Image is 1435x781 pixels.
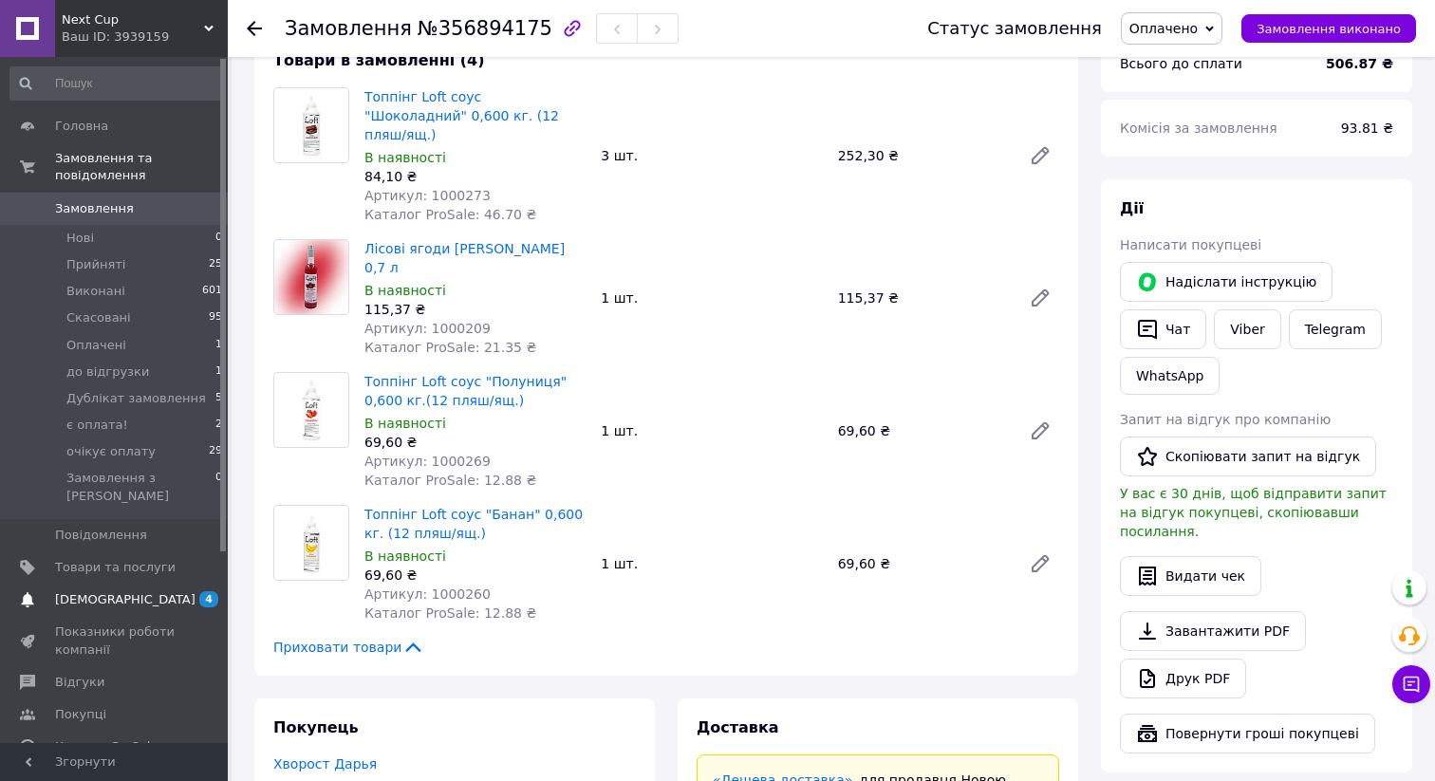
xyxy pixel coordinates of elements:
span: Замовлення [285,17,412,40]
a: Лісові ягоди [PERSON_NAME] 0,7 л [364,241,565,275]
div: 84,10 ₴ [364,167,586,186]
span: В наявності [364,416,446,431]
span: Головна [55,118,108,135]
span: 95 [209,309,222,326]
span: Відгуки [55,674,104,691]
span: Товари та послуги [55,559,176,576]
span: 29 [209,443,222,460]
span: 0 [215,470,222,504]
span: 601 [202,283,222,300]
span: є оплата! [66,417,128,434]
img: Лісові ягоди Сироп Лофт 0,7 л [274,240,348,314]
button: Замовлення виконано [1241,14,1416,43]
a: Друк PDF [1120,659,1246,698]
div: 69,60 ₴ [830,418,1014,444]
span: очікує оплату [66,443,156,460]
a: Редагувати [1021,412,1059,450]
div: 1 шт. [593,550,829,577]
span: [DEMOGRAPHIC_DATA] [55,591,196,608]
div: Статус замовлення [927,19,1102,38]
a: Топпінг Loft соус "Полуниця" 0,600 кг.(12 пляш/ящ.) [364,374,567,408]
a: Редагувати [1021,545,1059,583]
a: Редагувати [1021,137,1059,175]
span: Замовлення та повідомлення [55,150,228,184]
span: до відгрузки [66,363,149,381]
a: Telegram [1289,309,1382,349]
span: В наявності [364,283,446,298]
b: 506.87 ₴ [1326,56,1393,71]
span: Запит на відгук про компанію [1120,412,1331,427]
span: Замовлення [55,200,134,217]
span: Каталог ProSale [55,738,158,755]
div: 69,60 ₴ [364,566,586,585]
span: У вас є 30 днів, щоб відправити запит на відгук покупцеві, скопіювавши посилання. [1120,486,1387,539]
span: Написати покупцеві [1120,237,1261,252]
span: Дії [1120,199,1144,217]
input: Пошук [9,66,224,101]
span: Товари в замовленні (4) [273,51,485,69]
span: Замовлення виконано [1257,22,1401,36]
span: Артикул: 1000260 [364,586,491,602]
button: Надіслати інструкцію [1120,262,1332,302]
span: 0 [215,230,222,247]
span: 4 [199,591,218,607]
div: Ваш ID: 3939159 [62,28,228,46]
button: Видати чек [1120,556,1261,596]
span: Всього до сплати [1120,56,1242,71]
img: Топпінг Loft соус "Банан" 0,600 кг. (12 пляш/ящ.) [274,506,348,580]
button: Повернути гроші покупцеві [1120,714,1375,753]
span: Дублікат замовлення [66,390,206,407]
span: Каталог ProSale: 46.70 ₴ [364,207,536,222]
a: Viber [1214,309,1280,349]
span: Повідомлення [55,527,147,544]
span: Скасовані [66,309,131,326]
a: Топпінг Loft соус "Шоколадний" 0,600 кг. (12 пляш/ящ.) [364,89,559,142]
span: 1 [215,337,222,354]
button: Чат з покупцем [1392,665,1430,703]
div: 115,37 ₴ [830,285,1014,311]
div: Повернутися назад [247,19,262,38]
img: Топпінг Loft соус "Шоколадний" 0,600 кг. (12 пляш/ящ.) [274,88,348,162]
span: Артикул: 1000269 [364,454,491,469]
div: 3 шт. [593,142,829,169]
span: Каталог ProSale: 12.88 ₴ [364,473,536,488]
span: Артикул: 1000209 [364,321,491,336]
div: 1 шт. [593,285,829,311]
a: Хворост Дарья [273,756,377,772]
span: Оплачено [1129,21,1198,36]
button: Чат [1120,309,1206,349]
span: 93.81 ₴ [1341,121,1393,136]
a: Топпінг Loft соус "Банан" 0,600 кг. (12 пляш/ящ.) [364,507,583,541]
span: Покупець [273,718,359,736]
span: Оплачені [66,337,126,354]
span: Каталог ProSale: 21.35 ₴ [364,340,536,355]
span: 2 [215,417,222,434]
span: Виконані [66,283,125,300]
span: Каталог ProSale: 12.88 ₴ [364,605,536,621]
a: Редагувати [1021,279,1059,317]
span: Комісія за замовлення [1120,121,1277,136]
span: В наявності [364,549,446,564]
span: Прийняті [66,256,125,273]
span: Нові [66,230,94,247]
a: Завантажити PDF [1120,611,1306,651]
div: 252,30 ₴ [830,142,1014,169]
span: Артикул: 1000273 [364,188,491,203]
div: 69,60 ₴ [364,433,586,452]
span: 5 [215,390,222,407]
span: Покупці [55,706,106,723]
span: 1 [215,363,222,381]
span: Next Cup [62,11,204,28]
span: В наявності [364,150,446,165]
button: Скопіювати запит на відгук [1120,437,1376,476]
img: Топпінг Loft соус "Полуниця" 0,600 кг.(12 пляш/ящ.) [274,373,348,447]
div: 1 шт. [593,418,829,444]
span: Приховати товари [273,638,424,657]
span: Доставка [697,718,779,736]
span: 25 [209,256,222,273]
span: Показники роботи компанії [55,623,176,658]
div: 115,37 ₴ [364,300,586,319]
span: №356894175 [418,17,552,40]
div: 69,60 ₴ [830,550,1014,577]
a: WhatsApp [1120,357,1220,395]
